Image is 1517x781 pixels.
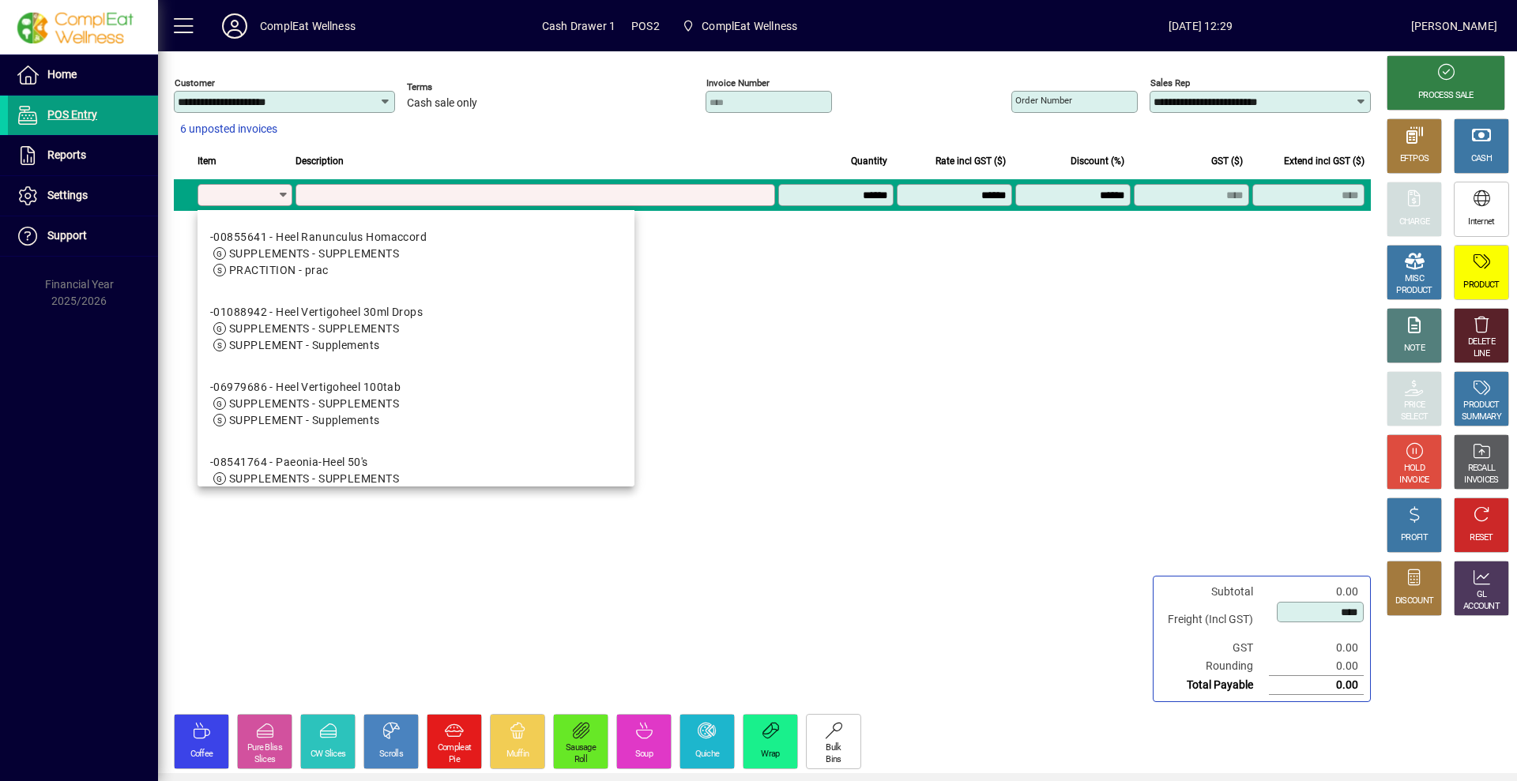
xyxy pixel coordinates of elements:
div: -06979686 - Heel Vertigoheel 100tab [210,379,401,396]
div: NOTE [1404,343,1425,355]
div: Muffin [506,749,529,760]
div: LINE [1474,348,1489,360]
mat-label: Order number [1015,95,1072,106]
mat-option: -01088942 - Heel Vertigoheel 30ml Drops [198,291,634,366]
div: HOLD [1404,463,1425,475]
mat-option: -08541764 - Paeonia-Heel 50's [198,441,634,516]
span: Item [198,152,216,170]
div: Bins [826,754,841,766]
mat-option: -00855641 - Heel Ranunculus Homaccord [198,216,634,291]
span: Extend incl GST ($) [1284,152,1365,170]
td: 0.00 [1269,676,1364,695]
div: ACCOUNT [1463,601,1500,613]
td: Freight (Incl GST) [1160,601,1269,639]
span: Terms [407,82,502,92]
div: PROCESS SALE [1418,90,1474,102]
span: PRACTITION - prac [229,264,328,276]
div: GL [1477,589,1487,601]
div: Sausage [566,742,596,754]
span: SUPPLEMENT - Supplements [229,339,380,351]
span: Support [47,229,87,242]
span: Discount (%) [1071,152,1124,170]
div: Compleat [438,742,471,754]
a: Support [8,216,158,256]
div: Scrolls [379,749,403,760]
span: Cash sale only [407,97,477,110]
div: PRODUCT [1396,285,1432,297]
div: Bulk [826,742,841,754]
div: SUMMARY [1462,411,1501,423]
div: DISCOUNT [1395,595,1433,607]
td: 0.00 [1269,583,1364,601]
span: SUPPLEMENTS - SUPPLEMENTS [229,322,399,335]
div: INVOICES [1464,475,1498,486]
div: [PERSON_NAME] [1411,13,1497,39]
td: 0.00 [1269,657,1364,676]
td: 0.00 [1269,639,1364,657]
span: [DATE] 12:29 [990,13,1411,39]
td: GST [1160,639,1269,657]
td: Subtotal [1160,583,1269,601]
mat-label: Sales rep [1150,77,1190,88]
span: ComplEat Wellness [702,13,797,39]
span: SUPPLEMENT - Supplements [229,414,380,426]
span: Settings [47,189,88,201]
div: ComplEat Wellness [260,13,356,39]
div: PRODUCT [1463,280,1499,291]
div: CHARGE [1399,216,1430,228]
td: Total Payable [1160,676,1269,695]
div: Pure Bliss [247,742,282,754]
div: INVOICE [1399,475,1429,486]
a: Settings [8,176,158,216]
mat-label: Customer [175,77,215,88]
div: -08541764 - Paeonia-Heel 50's [210,454,399,471]
div: EFTPOS [1400,153,1429,165]
span: GST ($) [1211,152,1243,170]
div: Soup [635,749,653,760]
div: RECALL [1468,463,1496,475]
div: CASH [1471,153,1492,165]
mat-option: -06979686 - Heel Vertigoheel 100tab [198,366,634,441]
div: PRODUCT [1463,400,1499,411]
span: Cash Drawer 1 [542,13,615,39]
button: Profile [209,12,260,40]
mat-label: Invoice number [706,77,770,88]
div: PROFIT [1401,532,1428,544]
div: Wrap [761,749,779,760]
span: Rate incl GST ($) [935,152,1006,170]
div: Quiche [695,749,720,760]
span: POS Entry [47,108,97,121]
span: Quantity [851,152,887,170]
button: 6 unposted invoices [174,115,284,144]
div: SELECT [1401,411,1429,423]
span: Home [47,68,77,81]
div: CW Slices [311,749,346,760]
div: -00855641 - Heel Ranunculus Homaccord [210,229,427,246]
div: Internet [1468,216,1494,228]
span: Description [295,152,344,170]
span: 6 unposted invoices [180,121,277,137]
div: MISC [1405,273,1424,285]
span: ComplEat Wellness [676,12,804,40]
div: Coffee [190,749,213,760]
div: Pie [449,754,460,766]
div: Slices [254,754,276,766]
span: SUPPLEMENTS - SUPPLEMENTS [229,247,399,260]
a: Reports [8,136,158,175]
span: SUPPLEMENTS - SUPPLEMENTS [229,397,399,410]
div: -01088942 - Heel Vertigoheel 30ml Drops [210,304,423,321]
span: POS2 [631,13,660,39]
td: Rounding [1160,657,1269,676]
div: RESET [1470,532,1493,544]
a: Home [8,55,158,95]
div: PRICE [1404,400,1425,411]
div: Roll [574,754,587,766]
div: DELETE [1468,336,1495,348]
span: Reports [47,148,86,161]
span: SUPPLEMENTS - SUPPLEMENTS [229,472,399,485]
